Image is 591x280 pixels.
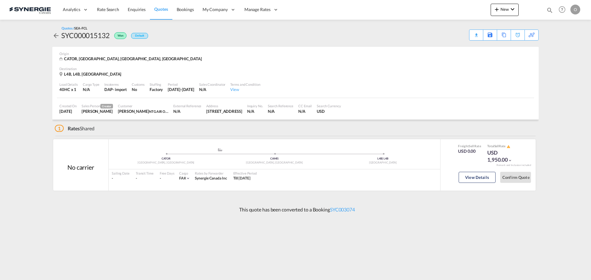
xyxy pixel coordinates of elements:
[104,82,127,87] div: Incoterms
[472,30,480,35] div: Quote PDF is not available at this time
[500,172,531,183] button: Confirm Quote
[382,157,383,160] span: |
[52,32,60,39] md-icon: icon-arrow-left
[493,7,516,12] span: New
[74,26,87,30] span: SEA-FCL
[118,104,168,108] div: Customer
[459,172,496,183] button: View Details
[128,7,146,12] span: Enquiries
[59,51,532,56] div: Origin
[377,157,383,160] span: L4B
[160,171,175,175] div: Free Days
[83,87,99,92] div: N/A
[247,108,263,114] div: N/A
[136,176,154,181] div: -
[557,4,570,15] div: Help
[118,34,125,40] span: Won
[236,206,355,213] p: This quote has been converted to a Booking
[59,56,203,62] div: CATOR, Toronto, ON, Asia Pacific
[179,171,191,175] div: Cargo
[483,30,497,40] div: Save As Template
[118,108,168,114] div: Ian Shufflebotham
[206,108,242,114] div: 203-207 York House York Road Felixstowe IP11 7SS United Kingdom
[112,176,130,181] div: -
[150,82,163,87] div: Stuffing
[298,104,312,108] div: CC Email
[82,104,113,108] div: Sales Person
[509,6,516,13] md-icon: icon-chevron-down
[132,82,145,87] div: Customs
[233,176,251,181] div: Till 29 Oct 2025
[173,104,201,108] div: External Reference
[168,82,194,87] div: Period
[506,144,510,149] button: icon-alert
[83,82,99,87] div: Cargo Type
[173,108,201,114] div: N/A
[59,108,77,114] div: 29 Sep 2025
[104,87,113,92] div: DAP
[244,6,271,13] span: Manage Rates
[458,144,481,148] div: Freight Rate
[64,56,202,61] span: CATOR, [GEOGRAPHIC_DATA], [GEOGRAPHIC_DATA], [GEOGRAPHIC_DATA]
[62,26,87,30] div: Quotes /SEA-FCL
[220,157,328,161] div: CAMIS
[317,104,341,108] div: Search Currency
[59,71,123,77] div: L4B, L4B, Canada
[97,7,119,12] span: Rate Search
[493,6,501,13] md-icon: icon-plus 400-fg
[199,87,225,92] div: N/A
[472,31,480,35] md-icon: icon-download
[469,144,474,148] span: Sell
[458,148,481,154] div: USD 0.00
[247,104,263,108] div: Inquiry No.
[82,108,113,114] div: Pablo Gomez Saldarriaga
[195,176,227,180] span: Synergie Canada Inc
[112,161,220,165] div: [GEOGRAPHIC_DATA], [GEOGRAPHIC_DATA]
[55,125,64,132] span: 1
[168,87,194,92] div: 29 Oct 2025
[195,171,227,175] div: Rates by Forwarder
[63,6,80,13] span: Analytics
[52,30,61,40] div: icon-arrow-left
[150,87,163,92] div: Factory Stuffing
[149,109,174,114] span: NTG AIR OCEAN
[317,108,341,114] div: USD
[268,104,293,108] div: Search Reference
[131,33,148,39] div: Default
[570,5,580,14] div: O
[216,148,224,151] md-icon: assets/icons/custom/ship-fill.svg
[330,207,355,212] a: SYC003074
[199,82,225,87] div: Sales Coordinator
[186,176,190,180] md-icon: icon-chevron-down
[59,82,78,87] div: Load Details
[491,4,519,16] button: icon-plus 400-fgNewicon-chevron-down
[492,164,536,167] div: Remark and Inclusion included
[230,82,260,87] div: Terms and Condition
[329,161,437,165] div: [GEOGRAPHIC_DATA]
[220,161,328,165] div: [GEOGRAPHIC_DATA], [GEOGRAPHIC_DATA]
[233,171,257,175] div: Effective Period
[384,157,388,160] span: L4B
[508,158,512,163] md-icon: icon-chevron-down
[100,104,113,108] span: Creator
[268,108,293,114] div: N/A
[59,104,77,108] div: Created On
[136,171,154,175] div: Transit Time
[110,30,128,40] div: Won
[112,157,220,161] div: CATOR
[177,7,194,12] span: Bookings
[59,66,532,71] div: Destination
[61,30,110,40] div: SYC000015132
[233,176,251,180] span: Till [DATE]
[557,4,567,15] span: Help
[179,176,186,180] span: FAK
[206,104,242,108] div: Address
[67,163,94,172] div: No carrier
[112,171,130,175] div: Sailing Date
[154,6,168,12] span: Quotes
[59,87,78,92] div: 40HC x 1
[55,125,94,132] div: Shared
[230,87,260,92] div: View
